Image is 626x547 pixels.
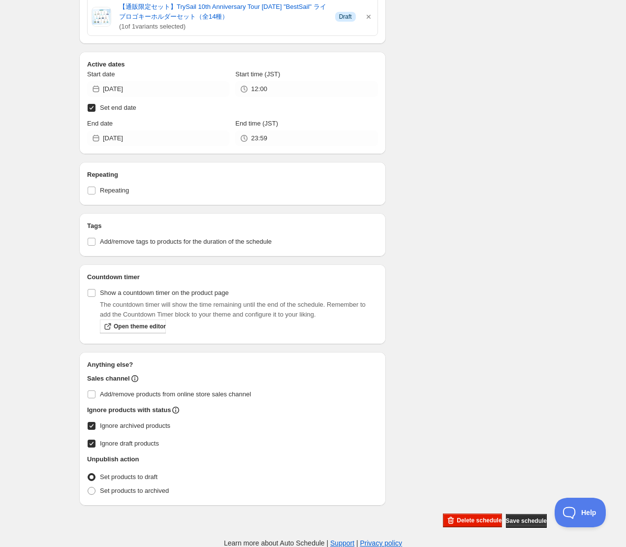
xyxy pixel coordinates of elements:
iframe: Toggle Customer Support [555,498,606,527]
h2: Tags [87,221,378,231]
a: 【通販限定セット】TrySail 10th Anniversary Tour [DATE] "BestSail" ライブロゴキーホルダーセット（全14種） [119,2,327,22]
p: The countdown timer will show the time remaining until the end of the schedule. Remember to add t... [100,300,378,320]
h2: Sales channel [87,374,130,384]
span: ( 1 of 1 variants selected) [119,22,327,32]
h2: Ignore products with status [87,405,171,415]
a: Privacy policy [360,539,403,547]
span: Ignore archived products [100,422,170,429]
button: Save schedule [506,514,547,528]
span: Repeating [100,187,129,194]
span: Save schedule [506,517,547,525]
span: End time (JST) [235,120,278,127]
span: Start time (JST) [235,70,280,78]
span: Set products to archived [100,487,169,494]
h2: Repeating [87,170,378,180]
button: Delete schedule [443,514,501,527]
a: Support [330,539,354,547]
span: End date [87,120,113,127]
span: Add/remove products from online store sales channel [100,390,251,398]
span: Delete schedule [457,516,501,524]
h2: Anything else? [87,360,378,370]
span: Add/remove tags to products for the duration of the schedule [100,238,272,245]
h2: Unpublish action [87,454,139,464]
span: Draft [339,13,352,21]
span: Start date [87,70,115,78]
a: Open theme editor [100,320,166,333]
h2: Countdown timer [87,272,378,282]
span: Show a countdown timer on the product page [100,289,229,296]
span: Ignore draft products [100,440,159,447]
h2: Active dates [87,60,378,69]
span: Set products to draft [100,473,157,481]
span: Set end date [100,104,136,111]
span: Open theme editor [114,322,166,330]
